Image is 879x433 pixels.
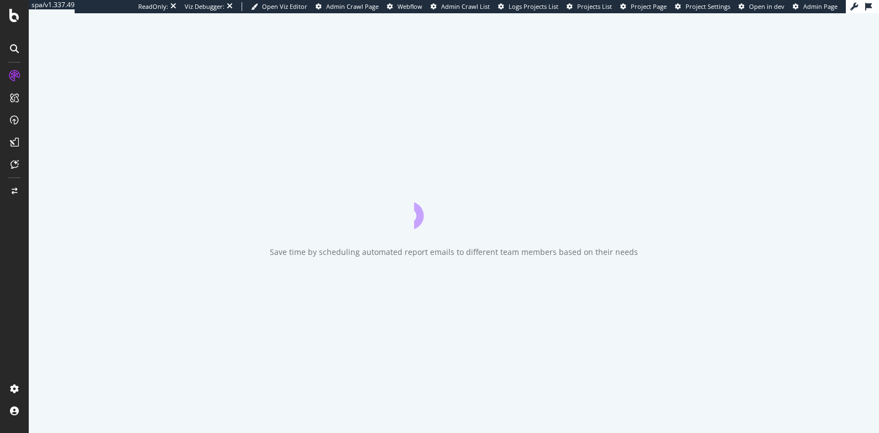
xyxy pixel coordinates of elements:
a: Open Viz Editor [251,2,307,11]
a: Admin Crawl Page [316,2,379,11]
span: Project Settings [686,2,730,11]
a: Open in dev [739,2,784,11]
a: Project Page [620,2,667,11]
a: Webflow [387,2,422,11]
span: Project Page [631,2,667,11]
a: Admin Page [793,2,838,11]
span: Open Viz Editor [262,2,307,11]
span: Logs Projects List [509,2,558,11]
a: Admin Crawl List [431,2,490,11]
div: Viz Debugger: [185,2,224,11]
div: Save time by scheduling automated report emails to different team members based on their needs [270,247,638,258]
a: Projects List [567,2,612,11]
div: ReadOnly: [138,2,168,11]
a: Project Settings [675,2,730,11]
span: Admin Page [803,2,838,11]
span: Projects List [577,2,612,11]
span: Webflow [397,2,422,11]
span: Admin Crawl List [441,2,490,11]
a: Logs Projects List [498,2,558,11]
div: animation [414,189,494,229]
span: Open in dev [749,2,784,11]
span: Admin Crawl Page [326,2,379,11]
